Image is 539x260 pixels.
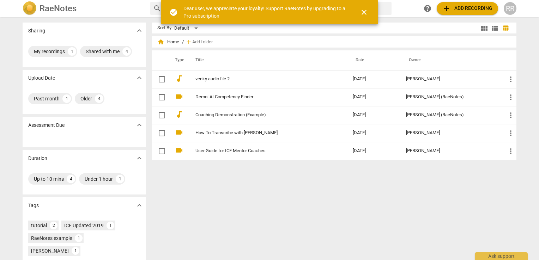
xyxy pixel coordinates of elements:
div: Ask support [475,252,528,260]
button: Show more [134,120,145,130]
span: audiotrack [175,110,183,119]
button: Show more [134,25,145,36]
div: 4 [122,47,131,56]
a: venky audio file 2 [195,76,327,82]
div: [PERSON_NAME] [406,76,495,82]
div: Dear user, we appreciate your loyalty! Support RaeNotes by upgrading to a [183,5,347,19]
span: expand_more [135,154,144,162]
button: Show more [134,73,145,83]
div: Up to 10 mins [34,175,64,182]
div: ICF Updated 2019 [64,222,104,229]
span: Add folder [192,39,213,45]
span: more_vert [507,93,515,101]
span: videocam [175,92,183,101]
td: [DATE] [347,88,400,106]
span: search [153,4,162,13]
span: Home [157,38,179,45]
span: help [423,4,432,13]
button: RR [504,2,516,15]
td: [DATE] [347,142,400,160]
span: view_list [491,24,499,32]
div: [PERSON_NAME] [406,130,495,136]
button: Close [356,4,373,21]
div: Under 1 hour [85,175,113,182]
button: Show more [134,153,145,163]
div: 1 [68,47,76,56]
div: 1 [107,222,114,229]
div: 1 [116,175,124,183]
p: Sharing [28,27,45,35]
p: Assessment Due [28,122,65,129]
span: more_vert [507,75,515,83]
a: How To Transcribe with [PERSON_NAME] [195,130,327,136]
button: List view [490,23,500,33]
button: Table view [500,23,511,33]
span: expand_more [135,121,144,129]
div: My recordings [34,48,65,55]
a: Help [421,2,434,15]
span: / [182,39,184,45]
a: Pro subscription [183,13,219,19]
a: User Guide for ICF Mentor Coaches [195,148,327,154]
div: 2 [50,222,57,229]
h2: RaeNotes [40,4,77,13]
span: videocam [175,146,183,155]
td: [DATE] [347,106,400,124]
p: Tags [28,202,39,209]
span: home [157,38,164,45]
th: Title [187,50,347,70]
th: Owner [400,50,501,70]
span: more_vert [507,111,515,119]
span: add [442,4,451,13]
div: Sort By [157,25,171,31]
span: Add recording [442,4,492,13]
div: 4 [67,175,75,183]
span: expand_more [135,74,144,82]
button: Show more [134,200,145,211]
td: [DATE] [347,124,400,142]
div: 1 [72,247,79,255]
span: table_chart [502,25,509,31]
div: [PERSON_NAME] [31,247,69,254]
th: Date [347,50,400,70]
button: Upload [437,2,498,15]
img: Logo [23,1,37,16]
a: Coaching Demonstration (Example) [195,112,327,118]
span: expand_more [135,201,144,210]
span: close [360,8,368,17]
div: RaeNotes example [31,235,72,242]
span: more_vert [507,147,515,155]
div: [PERSON_NAME] (RaeNotes) [406,94,495,100]
div: Older [80,95,92,102]
span: view_module [480,24,489,32]
div: Shared with me [86,48,120,55]
p: Upload Date [28,74,55,82]
span: add [185,38,192,45]
span: more_vert [507,129,515,137]
div: Past month [34,95,60,102]
button: Tile view [479,23,490,33]
div: 1 [62,94,71,103]
div: Default [174,23,200,34]
div: tutorial [31,222,47,229]
span: audiotrack [175,74,183,83]
td: [DATE] [347,70,400,88]
a: Demo: AI Competency Finder [195,94,327,100]
div: [PERSON_NAME] (RaeNotes) [406,112,495,118]
div: 1 [75,234,83,242]
th: Type [169,50,187,70]
span: check_circle [169,8,178,17]
span: videocam [175,128,183,137]
p: Duration [28,155,47,162]
div: 4 [95,94,103,103]
a: LogoRaeNotes [23,1,145,16]
div: [PERSON_NAME] [406,148,495,154]
span: expand_more [135,26,144,35]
